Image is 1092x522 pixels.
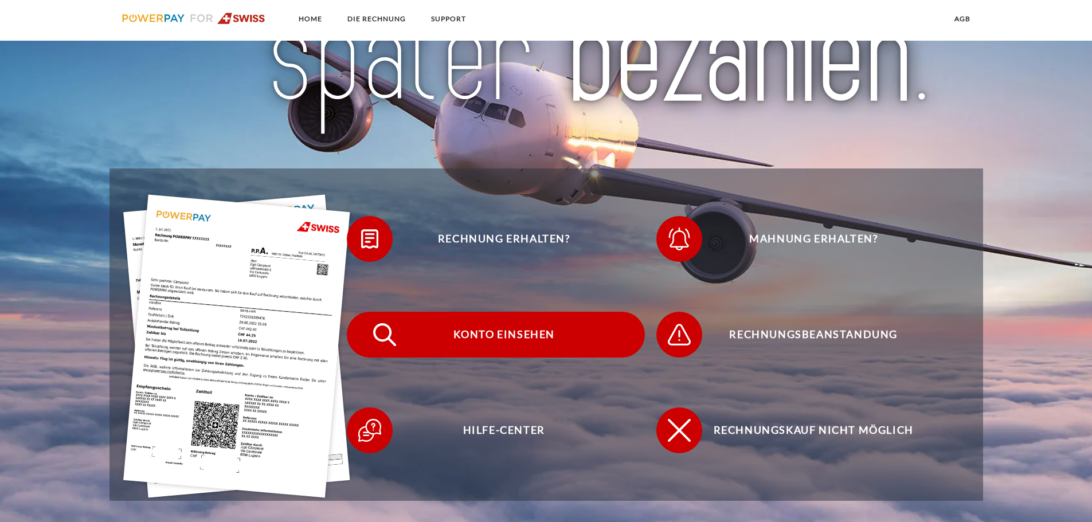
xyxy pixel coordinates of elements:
img: qb_close.svg [665,416,694,445]
span: Rechnungskauf nicht möglich [673,407,954,453]
img: qb_warning.svg [665,320,694,349]
a: Home [289,9,332,29]
button: Mahnung erhalten? [656,216,954,262]
img: qb_bill.svg [355,225,384,253]
img: qb_bell.svg [665,225,694,253]
span: Hilfe-Center [363,407,644,453]
img: single_invoice_swiss_de.jpg [123,195,350,498]
a: DIE RECHNUNG [338,9,416,29]
span: Rechnung erhalten? [363,216,644,262]
a: SUPPORT [421,9,476,29]
button: Rechnungskauf nicht möglich [656,407,954,453]
button: Hilfe-Center [347,407,645,453]
img: logo-swiss.svg [122,13,266,24]
a: agb [945,9,980,29]
span: Rechnungsbeanstandung [673,312,954,358]
button: Konto einsehen [347,312,645,358]
img: qb_search.svg [370,320,399,349]
button: Rechnung erhalten? [347,216,645,262]
span: Konto einsehen [363,312,644,358]
button: Rechnungsbeanstandung [656,312,954,358]
img: qb_help.svg [355,416,384,445]
span: Mahnung erhalten? [673,216,954,262]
